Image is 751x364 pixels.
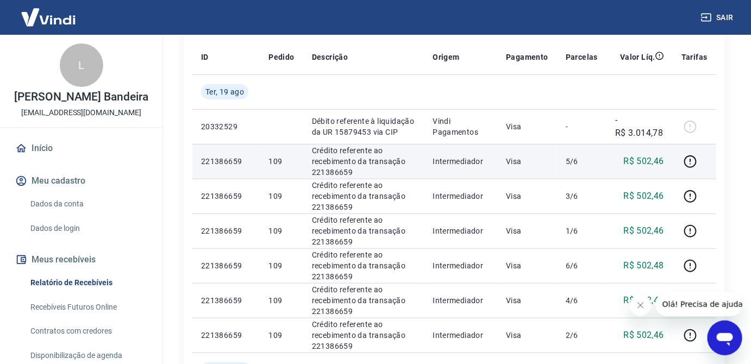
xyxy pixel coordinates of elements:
p: Crédito referente ao recebimento da transação 221386659 [312,319,416,352]
p: - [566,121,598,132]
img: Vindi [13,1,84,34]
p: Tarifas [681,52,708,62]
a: Contratos com credores [26,320,149,342]
p: Intermediador [433,156,489,167]
span: Olá! Precisa de ajuda? [7,8,91,16]
p: Crédito referente ao recebimento da transação 221386659 [312,249,416,282]
p: Intermediador [433,191,489,202]
p: Parcelas [566,52,598,62]
p: ID [201,52,209,62]
a: Dados da conta [26,193,149,215]
p: 6/6 [566,260,598,271]
div: L [60,43,103,87]
p: 109 [268,191,294,202]
p: [PERSON_NAME] Bandeira [14,91,148,103]
p: 221386659 [201,330,251,341]
a: Dados de login [26,217,149,240]
p: Visa [506,156,548,167]
p: Crédito referente ao recebimento da transação 221386659 [312,215,416,247]
p: Crédito referente ao recebimento da transação 221386659 [312,145,416,178]
p: Vindi Pagamentos [433,116,489,137]
p: 109 [268,295,294,306]
p: R$ 502,46 [624,329,665,342]
p: R$ 502,46 [624,190,665,203]
a: Início [13,136,149,160]
span: Ter, 19 ago [205,86,244,97]
p: R$ 502,46 [624,224,665,237]
p: Visa [506,330,548,341]
p: Intermediador [433,225,489,236]
a: Recebíveis Futuros Online [26,296,149,318]
p: Intermediador [433,330,489,341]
p: 109 [268,260,294,271]
p: Intermediador [433,295,489,306]
iframe: Mensagem da empresa [656,292,742,316]
p: Visa [506,225,548,236]
p: 3/6 [566,191,598,202]
p: 109 [268,330,294,341]
p: 1/6 [566,225,598,236]
p: 221386659 [201,191,251,202]
p: Pagamento [506,52,548,62]
p: 2/6 [566,330,598,341]
p: Descrição [312,52,348,62]
p: Visa [506,191,548,202]
p: Pedido [268,52,294,62]
p: [EMAIL_ADDRESS][DOMAIN_NAME] [21,107,141,118]
p: 221386659 [201,295,251,306]
button: Meus recebíveis [13,248,149,272]
iframe: Botão para abrir a janela de mensagens [708,321,742,355]
button: Meu cadastro [13,169,149,193]
p: 221386659 [201,225,251,236]
p: 221386659 [201,260,251,271]
p: 109 [268,225,294,236]
p: R$ 502,46 [624,155,665,168]
p: Crédito referente ao recebimento da transação 221386659 [312,180,416,212]
p: 5/6 [566,156,598,167]
p: Visa [506,260,548,271]
a: Relatório de Recebíveis [26,272,149,294]
p: R$ 502,48 [624,259,665,272]
p: Débito referente à liquidação da UR 15879453 via CIP [312,116,416,137]
button: Sair [699,8,738,28]
p: 20332529 [201,121,251,132]
iframe: Fechar mensagem [630,294,652,316]
p: 4/6 [566,295,598,306]
p: Origem [433,52,459,62]
p: 109 [268,156,294,167]
p: Visa [506,121,548,132]
p: R$ 502,46 [624,294,665,307]
p: Valor Líq. [620,52,655,62]
p: Intermediador [433,260,489,271]
p: 221386659 [201,156,251,167]
p: Visa [506,295,548,306]
p: -R$ 3.014,78 [615,114,664,140]
p: Crédito referente ao recebimento da transação 221386659 [312,284,416,317]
